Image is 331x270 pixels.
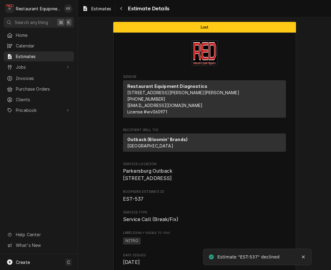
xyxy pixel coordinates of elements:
[123,128,286,133] span: Recipient (Bill To)
[4,95,74,105] a: Clients
[123,80,286,120] div: Sender
[123,253,286,258] span: Date Issued
[123,230,286,235] span: Labels
[127,143,173,148] span: [GEOGRAPHIC_DATA]
[123,253,286,266] div: Date Issued
[123,259,140,265] span: [DATE]
[123,133,286,152] div: Recipient (Bill To)
[91,5,111,12] span: Estimates
[4,51,74,61] a: Estimates
[4,105,74,115] a: Go to Pricebook
[64,4,72,13] div: Kelli Robinette's Avatar
[127,84,207,89] strong: Restaurant Equipment Diagnostics
[136,231,170,234] span: (Only Visible to You)
[5,4,14,13] div: R
[80,4,114,14] a: Estimates
[123,162,286,182] div: Service Location
[123,189,286,194] span: Roopairs Estimate ID
[127,90,239,95] span: [STREET_ADDRESS][PERSON_NAME][PERSON_NAME]
[16,260,30,265] span: Create
[16,75,71,81] span: Invoices
[4,17,74,28] button: Search anything⌘K
[123,168,286,182] span: Service Location
[16,32,71,38] span: Home
[16,64,62,70] span: Jobs
[123,74,286,79] span: Sender
[4,84,74,94] a: Purchase Orders
[123,168,172,181] span: Parkersburg Outback [STREET_ADDRESS]
[127,96,165,102] a: [PHONE_NUMBER]
[16,86,71,92] span: Purchase Orders
[16,231,70,238] span: Help Center
[123,162,286,167] span: Service Location
[123,237,141,245] span: NITRO
[127,109,167,114] span: License # wv060971
[67,19,70,26] span: K
[15,19,48,26] span: Search anything
[4,62,74,72] a: Go to Jobs
[4,230,74,240] a: Go to Help Center
[16,96,71,103] span: Clients
[123,230,286,245] div: [object Object]
[113,22,296,33] div: Status
[123,196,143,202] span: EST-537
[4,73,74,83] a: Invoices
[126,5,169,13] span: Estimate Details
[123,216,286,223] span: Service Type
[16,53,71,60] span: Estimates
[123,237,286,246] span: [object Object]
[192,40,217,66] img: Logo
[127,103,202,108] a: [EMAIL_ADDRESS][DOMAIN_NAME]
[123,259,286,266] span: Date Issued
[123,133,286,154] div: Recipient (Bill To)
[16,5,61,12] div: Restaurant Equipment Diagnostics
[59,19,63,26] span: ⌘
[116,4,126,13] button: Navigate back
[16,242,70,248] span: What's New
[64,4,72,13] div: KR
[123,189,286,202] div: Roopairs Estimate ID
[5,4,14,13] div: Restaurant Equipment Diagnostics's Avatar
[217,254,280,260] div: Estimate "EST-537" declined
[123,80,286,118] div: Sender
[123,216,178,222] span: Service Call (Break/Fix)
[67,259,70,265] span: C
[16,107,62,113] span: Pricebook
[123,210,286,215] span: Service Type
[123,128,286,154] div: Estimate Recipient
[127,137,188,142] strong: Outback (Bloomin' Brands)
[201,25,209,29] span: Lost
[123,196,286,203] span: Roopairs Estimate ID
[123,74,286,120] div: Estimate Sender
[4,240,74,250] a: Go to What's New
[4,41,74,51] a: Calendar
[123,210,286,223] div: Service Type
[16,43,71,49] span: Calendar
[4,30,74,40] a: Home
